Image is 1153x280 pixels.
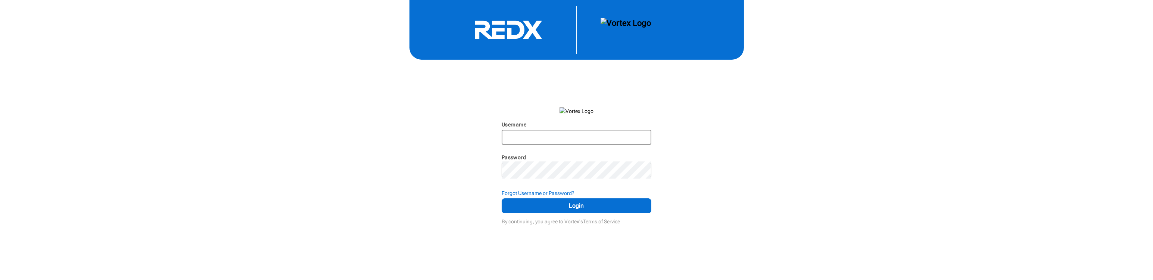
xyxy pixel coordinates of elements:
div: Forgot Username or Password? [502,189,651,197]
strong: Forgot Username or Password? [502,190,574,196]
img: Vortex Logo [560,107,593,115]
div: By continuing, you agree to Vortex's [502,215,651,225]
label: Username [502,122,526,128]
span: Login [511,201,642,210]
a: Terms of Service [583,218,620,224]
svg: RedX Logo [452,20,564,40]
img: Vortex Logo [601,18,651,42]
label: Password [502,154,526,160]
button: Login [502,198,651,213]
